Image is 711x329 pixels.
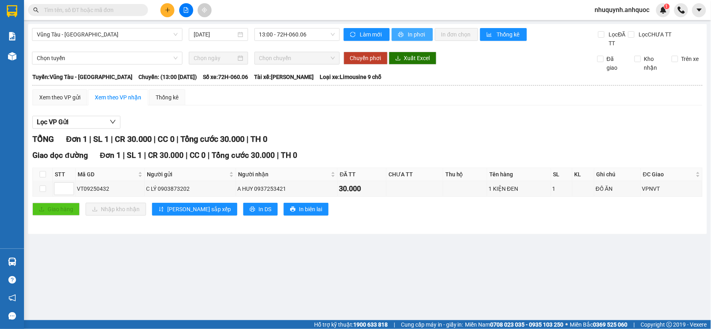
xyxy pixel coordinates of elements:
[660,6,667,14] img: icon-new-feature
[634,320,635,329] span: |
[246,134,248,144] span: |
[692,3,706,17] button: caret-down
[123,151,125,160] span: |
[198,3,212,17] button: aim
[76,7,141,36] div: VP 184 [PERSON_NAME] - HCM
[237,184,336,193] div: A HUY 0937253421
[696,6,703,14] span: caret-down
[8,312,16,320] span: message
[8,32,16,40] img: solution-icon
[167,205,231,214] span: [PERSON_NAME] sắp xếp
[573,168,595,181] th: KL
[389,52,437,65] button: downloadXuất Excel
[480,28,527,41] button: bar-chartThống kê
[158,134,174,144] span: CC 0
[281,151,297,160] span: TH 0
[156,93,178,102] div: Thống kê
[7,8,19,16] span: Gửi:
[284,203,328,216] button: printerIn biên lai
[392,28,433,41] button: printerIn phơi
[179,3,193,17] button: file-add
[78,170,136,179] span: Mã GD
[154,134,156,144] span: |
[115,134,152,144] span: CR 30.000
[186,151,188,160] span: |
[8,258,16,266] img: warehouse-icon
[435,28,479,41] button: In đơn chọn
[8,294,16,302] span: notification
[93,134,109,144] span: SL 1
[88,57,126,71] span: VPNVT
[277,151,279,160] span: |
[32,203,80,216] button: uploadGiao hàng
[636,30,673,39] span: Lọc CHƯA TT
[398,32,405,38] span: printer
[570,320,628,329] span: Miền Bắc
[243,203,278,216] button: printerIn DS
[589,5,656,15] span: nhuquynh.anhquoc
[643,170,694,179] span: ĐC Giao
[250,134,267,144] span: TH 0
[596,184,639,193] div: ĐỒ ĂN
[443,168,487,181] th: Thu hộ
[160,3,174,17] button: plus
[100,151,121,160] span: Đơn 1
[667,322,672,327] span: copyright
[165,7,170,13] span: plus
[642,184,701,193] div: VPNVT
[194,54,236,63] input: Chọn ngày
[595,168,641,181] th: Ghi chú
[491,321,564,328] strong: 0708 023 035 - 0935 103 250
[66,134,87,144] span: Đơn 1
[338,168,387,181] th: ĐÃ TT
[138,73,197,81] span: Chuyến: (13:00 [DATE])
[395,55,401,62] span: download
[77,184,143,193] div: VT09250432
[37,117,68,127] span: Lọc VP Gửi
[76,45,141,57] div: 0937253421
[664,4,670,9] sup: 1
[314,320,388,329] span: Hỗ trợ kỹ thuật:
[7,5,17,17] img: logo-vxr
[144,151,146,160] span: |
[180,134,244,144] span: Tổng cước 30.000
[148,151,184,160] span: CR 30.000
[152,203,237,216] button: sort-ascending[PERSON_NAME] sắp xếp
[259,28,335,40] span: 13:00 - 72H-060.06
[604,54,629,72] span: Đã giao
[290,206,296,213] span: printer
[208,151,210,160] span: |
[147,170,228,179] span: Người gửi
[344,52,388,65] button: Chuyển phơi
[111,134,113,144] span: |
[190,151,206,160] span: CC 0
[350,32,357,38] span: sync
[146,184,234,193] div: C LÝ 0903873202
[339,183,385,194] div: 30.000
[678,6,685,14] img: phone-icon
[606,30,628,48] span: Lọc ĐÃ TT
[566,323,568,326] span: ⚪️
[641,54,666,72] span: Kho nhận
[344,28,390,41] button: syncLàm mới
[194,30,236,39] input: 13/09/2025
[7,36,71,47] div: 0903873202
[158,206,164,213] span: sort-ascending
[32,116,120,129] button: Lọc VP Gửi
[360,30,383,39] span: Làm mới
[37,28,178,40] span: Vũng Tàu - Sân Bay
[203,73,248,81] span: Số xe: 72H-060.06
[250,206,255,213] span: printer
[259,52,335,64] span: Chọn chuyến
[76,36,141,45] div: A HUY
[8,276,16,284] span: question-circle
[408,30,427,39] span: In phơi
[238,170,329,179] span: Người nhận
[183,7,189,13] span: file-add
[76,181,145,197] td: VT09250432
[7,7,71,26] div: VP 108 [PERSON_NAME]
[353,321,388,328] strong: 1900 633 818
[487,32,493,38] span: bar-chart
[258,205,271,214] span: In DS
[465,320,564,329] span: Miền Nam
